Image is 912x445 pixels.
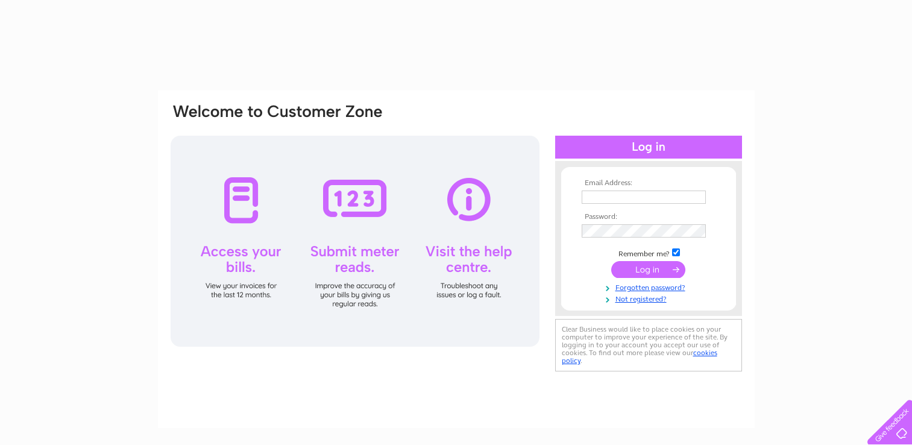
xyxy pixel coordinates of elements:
div: Clear Business would like to place cookies on your computer to improve your experience of the sit... [555,319,742,371]
td: Remember me? [579,247,719,259]
input: Submit [611,261,685,278]
a: Forgotten password? [582,281,719,292]
a: cookies policy [562,349,717,365]
a: Not registered? [582,292,719,304]
th: Email Address: [579,179,719,188]
th: Password: [579,213,719,221]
